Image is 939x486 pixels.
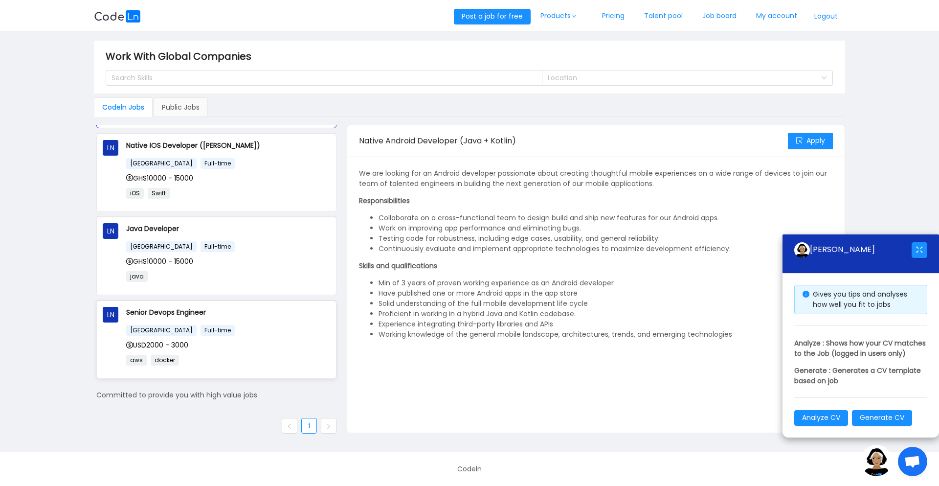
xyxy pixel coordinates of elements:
[126,355,147,366] span: aws
[148,188,170,199] span: Swift
[794,242,810,258] img: ground.ddcf5dcf.png
[321,418,336,434] li: Next Page
[201,241,235,252] span: Full-time
[379,223,833,233] li: Work on improving app performance and eliminating bugs.
[379,309,833,319] li: Proficient in working in a hybrid Java and Kotlin codebase.
[154,97,208,117] div: Public Jobs
[302,418,316,433] a: 1
[126,325,197,336] span: [GEOGRAPHIC_DATA]
[813,289,907,309] span: Gives you tips and analyses how well you fit to jobs
[94,10,141,23] img: logobg.f302741d.svg
[201,158,235,169] span: Full-time
[126,173,193,183] span: GHS10000 - 15000
[379,244,833,254] li: Continuously evaluate and implement appropriate technologies to maximize development efficiency.
[794,366,927,386] p: Generate : Generates a CV template based on job
[359,168,833,189] p: We are looking for an Android developer passionate about creating thoughtful mobile experiences o...
[379,288,833,299] li: Have published one or more Android apps in the app store
[287,423,292,429] i: icon: left
[861,445,892,476] img: ground.ddcf5dcf.png
[379,278,833,288] li: Min of 3 years of proven working experience as an Android developer
[126,307,330,318] p: Senior Devops Engineer
[126,174,133,181] i: icon: dollar
[96,390,336,400] div: Committed to provide you with high value jobs
[788,133,833,149] button: icon: selectApply
[107,140,114,156] span: LN
[282,418,297,434] li: Previous Page
[912,242,927,258] button: icon: fullscreen
[126,342,133,348] i: icon: dollar
[126,256,193,266] span: GHS10000 - 15000
[107,223,114,239] span: LN
[326,423,332,429] i: icon: right
[359,196,410,206] strong: Responsibilities
[821,75,827,82] i: icon: down
[151,355,179,366] span: docker
[126,340,188,350] span: USD2000 - 3000
[379,233,833,244] li: Testing code for robustness, including edge cases, usability, and general reliability.
[379,329,833,340] li: Working knowledge of the general mobile landscape, architectures, trends, and emerging technologies
[379,319,833,329] li: Experience integrating third-party libraries and APIs
[807,9,845,24] button: Logout
[126,188,144,199] span: iOS
[359,135,516,146] span: Native Android Developer (Java + Kotlin)
[126,223,330,234] p: Java Developer
[454,9,531,24] button: Post a job for free
[201,325,235,336] span: Full-time
[379,299,833,309] li: Solid understanding of the full mobile development life cycle
[106,48,257,64] span: Work With Global Companies
[794,242,912,258] div: [PERSON_NAME]
[898,447,927,476] div: Open chat
[852,410,912,426] button: Generate CV
[454,11,531,21] a: Post a job for free
[126,158,197,169] span: [GEOGRAPHIC_DATA]
[126,258,133,265] i: icon: dollar
[794,338,927,359] p: Analyze : Shows how your CV matches to the Job (logged in users only)
[126,140,330,151] p: Native IOS Developer ([PERSON_NAME])
[548,73,816,83] div: Location
[379,213,833,223] li: Collaborate on a cross-functional team to design build and ship new features for our Android apps.
[301,418,317,434] li: 1
[126,271,148,282] span: java
[359,261,437,271] strong: Skills and qualifications
[107,307,114,323] span: LN
[803,291,809,298] i: icon: info-circle
[571,14,577,19] i: icon: down
[126,241,197,252] span: [GEOGRAPHIC_DATA]
[794,410,848,426] button: Analyze CV
[94,97,153,117] div: Codeln Jobs
[112,73,528,83] div: Search Skills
